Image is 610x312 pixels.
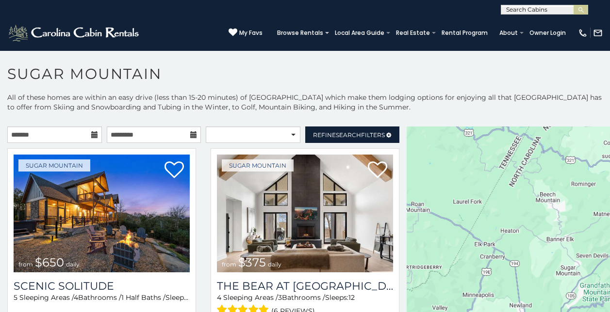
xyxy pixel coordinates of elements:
[229,28,263,38] a: My Favs
[222,261,236,268] span: from
[74,293,78,302] span: 4
[217,155,393,272] a: from $375 daily
[368,160,387,181] a: Add to favorites
[35,255,64,269] span: $650
[278,293,282,302] span: 3
[7,23,142,43] img: White-1-2.png
[222,159,294,172] a: Sugar Mountain
[121,293,165,302] span: 1 Half Baths /
[330,26,389,40] a: Local Area Guide
[313,131,385,139] span: Refine Filters
[165,160,184,181] a: Add to favorites
[348,293,355,302] span: 12
[525,26,571,40] a: Owner Login
[268,261,281,268] span: daily
[217,280,393,293] a: The Bear At [GEOGRAPHIC_DATA]
[14,155,190,272] img: 1758811181_thumbnail.jpeg
[495,26,523,40] a: About
[14,293,17,302] span: 5
[66,261,80,268] span: daily
[189,293,195,302] span: 12
[437,26,493,40] a: Rental Program
[272,26,328,40] a: Browse Rentals
[336,131,361,139] span: Search
[239,29,263,37] span: My Favs
[578,28,588,38] img: phone-regular-white.png
[217,155,393,272] img: 1714387646_thumbnail.jpeg
[14,155,190,272] a: from $650 daily
[238,255,266,269] span: $375
[217,293,221,302] span: 4
[305,126,400,143] a: RefineSearchFilters
[391,26,435,40] a: Real Estate
[593,28,603,38] img: mail-regular-white.png
[14,280,190,293] a: Scenic Solitude
[18,261,33,268] span: from
[217,280,393,293] h3: The Bear At Sugar Mountain
[18,159,90,172] a: Sugar Mountain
